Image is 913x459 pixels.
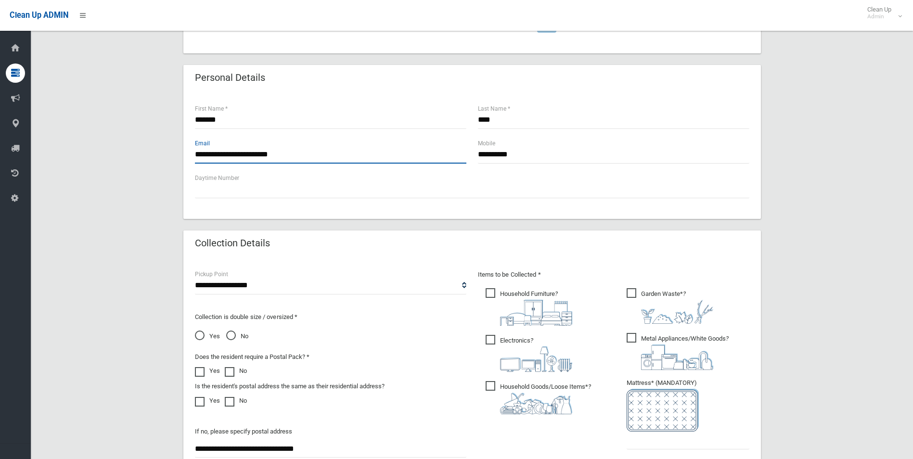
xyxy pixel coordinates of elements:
i: ? [500,383,591,414]
label: No [225,395,247,407]
span: Mattress* (MANDATORY) [627,379,749,432]
span: Yes [195,331,220,342]
img: e7408bece873d2c1783593a074e5cb2f.png [627,389,699,432]
img: 36c1b0289cb1767239cdd3de9e694f19.png [641,344,713,370]
span: No [226,331,248,342]
span: Clean Up ADMIN [10,11,68,20]
label: Yes [195,365,220,377]
span: Household Furniture [486,288,572,326]
img: b13cc3517677393f34c0a387616ef184.png [500,393,572,414]
img: 394712a680b73dbc3d2a6a3a7ffe5a07.png [500,346,572,372]
p: Items to be Collected * [478,269,749,280]
span: Metal Appliances/White Goods [627,333,729,370]
i: ? [500,290,572,326]
span: Clean Up [862,6,901,20]
span: Garden Waste* [627,288,713,324]
img: 4fd8a5c772b2c999c83690221e5242e0.png [641,300,713,324]
p: Collection is double size / oversized * [195,311,466,323]
header: Personal Details [183,68,277,87]
i: ? [641,290,713,324]
i: ? [641,335,729,370]
i: ? [500,337,572,372]
span: Household Goods/Loose Items* [486,381,591,414]
header: Collection Details [183,234,282,253]
label: No [225,365,247,377]
img: aa9efdbe659d29b613fca23ba79d85cb.png [500,300,572,326]
label: If no, please specify postal address [195,426,292,437]
label: Is the resident's postal address the same as their residential address? [195,381,385,392]
label: Yes [195,395,220,407]
small: Admin [867,13,891,20]
span: Electronics [486,335,572,372]
label: Does the resident require a Postal Pack? * [195,351,309,363]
